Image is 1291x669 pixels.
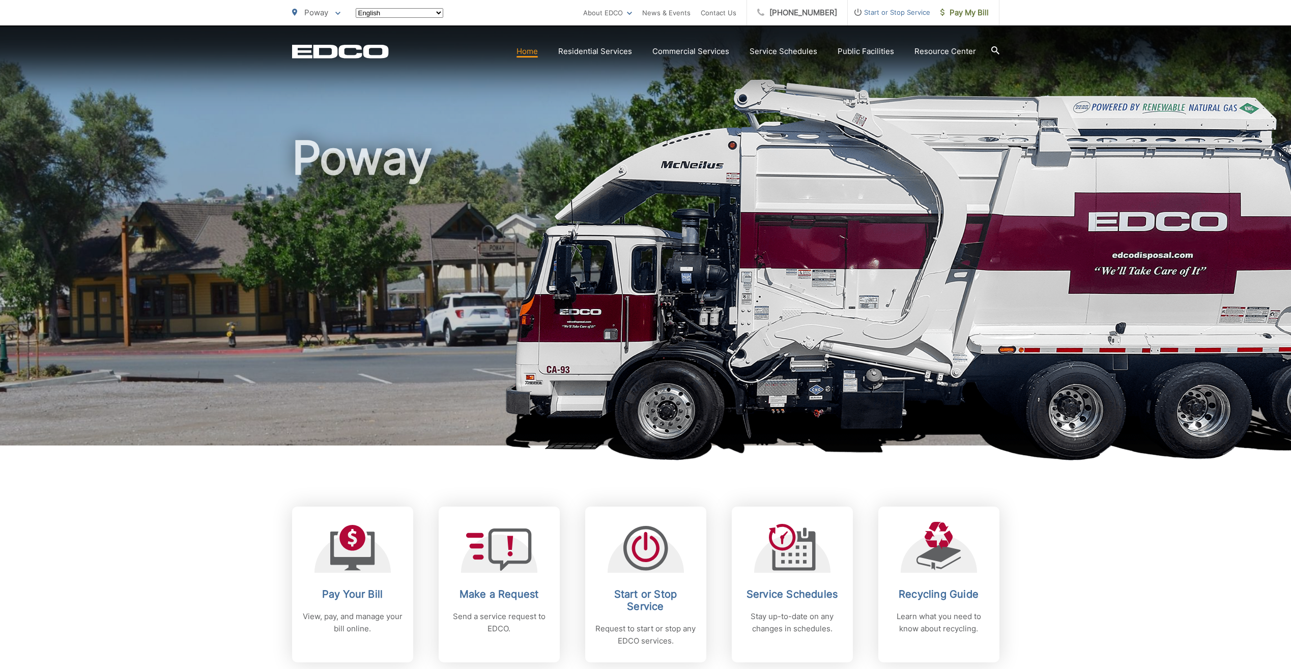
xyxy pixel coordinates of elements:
[302,588,403,600] h2: Pay Your Bill
[558,45,632,58] a: Residential Services
[304,8,328,17] span: Poway
[888,588,989,600] h2: Recycling Guide
[583,7,632,19] a: About EDCO
[292,132,999,455] h1: Poway
[595,588,696,612] h2: Start or Stop Service
[292,44,389,59] a: EDCD logo. Return to the homepage.
[838,45,894,58] a: Public Facilities
[449,588,550,600] h2: Make a Request
[642,7,691,19] a: News & Events
[595,623,696,647] p: Request to start or stop any EDCO services.
[292,507,413,662] a: Pay Your Bill View, pay, and manage your bill online.
[302,610,403,635] p: View, pay, and manage your bill online.
[750,45,817,58] a: Service Schedules
[356,8,443,18] select: Select a language
[742,610,843,635] p: Stay up-to-date on any changes in schedules.
[701,7,736,19] a: Contact Us
[742,588,843,600] h2: Service Schedules
[517,45,538,58] a: Home
[732,507,853,662] a: Service Schedules Stay up-to-date on any changes in schedules.
[878,507,999,662] a: Recycling Guide Learn what you need to know about recycling.
[439,507,560,662] a: Make a Request Send a service request to EDCO.
[914,45,976,58] a: Resource Center
[940,7,989,19] span: Pay My Bill
[449,610,550,635] p: Send a service request to EDCO.
[888,610,989,635] p: Learn what you need to know about recycling.
[652,45,729,58] a: Commercial Services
